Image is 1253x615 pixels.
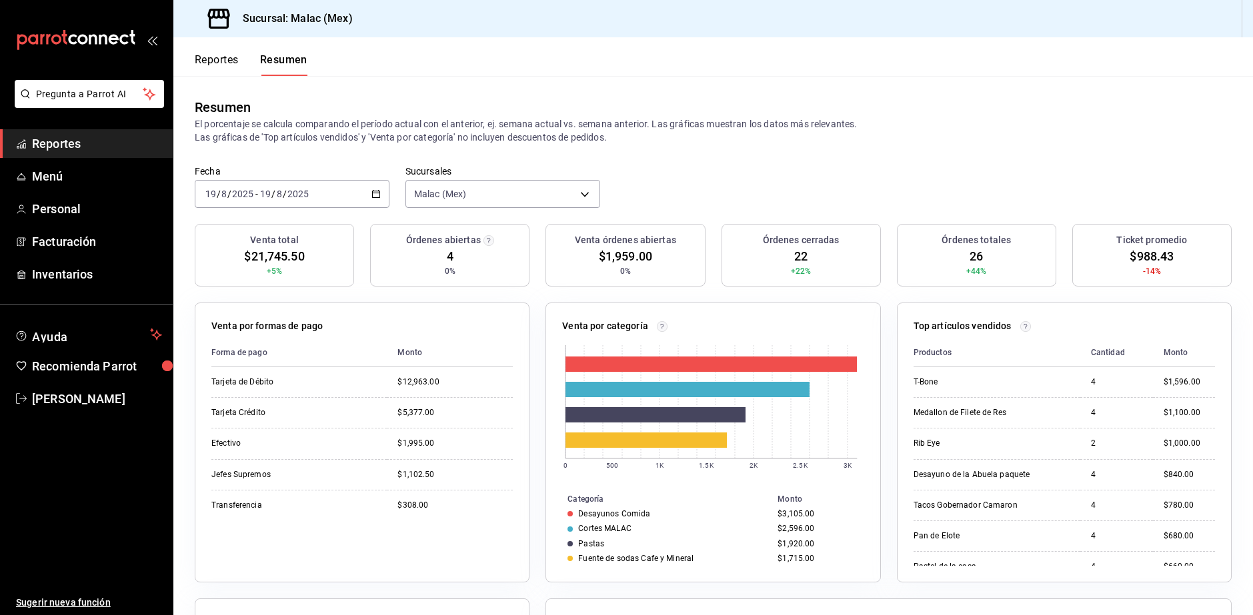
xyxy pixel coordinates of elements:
[232,11,353,27] h3: Sucursal: Malac (Mex)
[211,469,345,480] div: Jefes Supremos
[32,200,162,218] span: Personal
[778,509,858,518] div: $3,105.00
[397,438,513,449] div: $1,995.00
[575,233,676,247] h3: Venta órdenes abiertas
[914,376,1047,388] div: T-Bone
[217,189,221,199] span: /
[1164,500,1215,511] div: $780.00
[791,265,812,277] span: +22%
[195,117,1232,144] p: El porcentaje se calcula comparando el período actual con el anterior, ej. semana actual vs. sema...
[15,80,164,108] button: Pregunta a Parrot AI
[1091,530,1142,542] div: 4
[1164,407,1215,418] div: $1,100.00
[914,530,1047,542] div: Pan de Elote
[599,247,652,265] span: $1,959.00
[1091,469,1142,480] div: 4
[700,462,714,469] text: 1.5K
[227,189,231,199] span: /
[211,500,345,511] div: Transferencia
[914,319,1012,333] p: Top artículos vendidos
[970,247,983,265] span: 26
[283,189,287,199] span: /
[778,539,858,548] div: $1,920.00
[397,407,513,418] div: $5,377.00
[1164,469,1215,480] div: $840.00
[1080,338,1153,367] th: Cantidad
[259,189,271,199] input: --
[260,53,307,76] button: Resumen
[778,554,858,563] div: $1,715.00
[445,265,455,277] span: 0%
[276,189,283,199] input: --
[914,500,1047,511] div: Tacos Gobernador Camaron
[16,596,162,610] span: Sugerir nueva función
[195,53,307,76] div: navigation tabs
[255,189,258,199] span: -
[763,233,840,247] h3: Órdenes cerradas
[914,469,1047,480] div: Desayuno de la Abuela paquete
[656,462,664,469] text: 1K
[32,233,162,251] span: Facturación
[447,247,453,265] span: 4
[1116,233,1187,247] h3: Ticket promedio
[794,462,808,469] text: 2.5K
[1130,247,1174,265] span: $988.43
[211,438,345,449] div: Efectivo
[147,35,157,45] button: open_drawer_menu
[244,247,304,265] span: $21,745.50
[405,167,600,176] label: Sucursales
[750,462,758,469] text: 2K
[221,189,227,199] input: --
[32,167,162,185] span: Menú
[397,376,513,388] div: $12,963.00
[1091,376,1142,388] div: 4
[578,539,604,548] div: Pastas
[205,189,217,199] input: --
[397,500,513,511] div: $308.00
[250,233,298,247] h3: Venta total
[267,265,282,277] span: +5%
[414,187,466,201] span: Malac (Mex)
[1153,338,1215,367] th: Monto
[195,53,239,76] button: Reportes
[211,407,345,418] div: Tarjeta Crédito
[195,97,251,117] div: Resumen
[32,390,162,408] span: [PERSON_NAME]
[1091,500,1142,511] div: 4
[578,554,694,563] div: Fuente de sodas Cafe y Mineral
[387,338,513,367] th: Monto
[578,524,632,533] div: Cortes MALAC
[1164,561,1215,572] div: $660.00
[406,233,481,247] h3: Órdenes abiertas
[1091,438,1142,449] div: 2
[578,509,650,518] div: Desayunos Comida
[620,265,631,277] span: 0%
[546,492,772,506] th: Categoría
[271,189,275,199] span: /
[794,247,808,265] span: 22
[563,462,567,469] text: 0
[32,135,162,153] span: Reportes
[914,561,1047,572] div: Pastel de la casa
[195,167,389,176] label: Fecha
[397,469,513,480] div: $1,102.50
[211,376,345,388] div: Tarjeta de Débito
[1143,265,1162,277] span: -14%
[942,233,1011,247] h3: Órdenes totales
[32,265,162,283] span: Inventarios
[1164,530,1215,542] div: $680.00
[844,462,852,469] text: 3K
[1164,438,1215,449] div: $1,000.00
[778,524,858,533] div: $2,596.00
[9,97,164,111] a: Pregunta a Parrot AI
[287,189,309,199] input: ----
[772,492,880,506] th: Monto
[966,265,987,277] span: +44%
[231,189,254,199] input: ----
[1091,407,1142,418] div: 4
[1091,561,1142,572] div: 4
[562,319,648,333] p: Venta por categoría
[914,438,1047,449] div: Rib Eye
[32,357,162,375] span: Recomienda Parrot
[211,319,323,333] p: Venta por formas de pago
